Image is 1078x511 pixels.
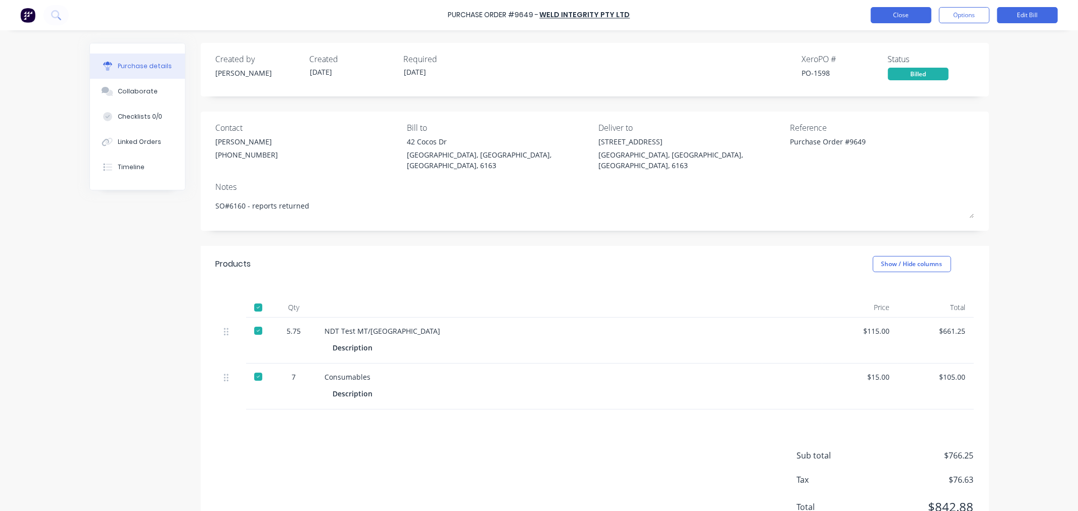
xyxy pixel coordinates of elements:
span: $76.63 [873,474,974,486]
div: $105.00 [906,372,966,382]
button: Close [871,7,931,23]
div: [PERSON_NAME] [216,68,302,78]
div: Purchase details [118,62,172,71]
div: Contact [216,122,400,134]
div: 7 [279,372,309,382]
div: 42 Cocos Dr [407,136,591,147]
div: [PHONE_NUMBER] [216,149,278,160]
button: Timeline [90,155,185,180]
button: Options [939,7,990,23]
span: Sub total [797,449,873,462]
div: Description [333,340,381,355]
div: NDT Test MT/[GEOGRAPHIC_DATA] [325,326,814,336]
div: $661.25 [906,326,966,336]
button: Checklists 0/0 [90,104,185,129]
div: Notes [216,181,974,193]
div: Created by [216,53,302,65]
div: [GEOGRAPHIC_DATA], [GEOGRAPHIC_DATA], [GEOGRAPHIC_DATA], 6163 [407,149,591,171]
button: Edit Bill [997,7,1058,23]
a: WELD INTEGRITY PTY LTD [540,10,630,20]
textarea: SO#6160 - reports returned [216,195,974,218]
span: $766.25 [873,449,974,462]
div: [PERSON_NAME] [216,136,278,147]
div: [STREET_ADDRESS] [598,136,782,147]
div: Xero PO # [802,53,888,65]
div: Description [333,386,381,401]
textarea: Purchase Order #9649 [790,136,916,159]
div: Collaborate [118,87,158,96]
div: Products [216,258,251,270]
div: Created [310,53,396,65]
div: Price [822,297,898,318]
div: Required [404,53,490,65]
div: Billed [888,68,949,80]
div: 5.75 [279,326,309,336]
div: Bill to [407,122,591,134]
div: Checklists 0/0 [118,112,162,121]
div: Linked Orders [118,137,161,146]
div: Consumables [325,372,814,382]
div: PO-1598 [802,68,888,78]
div: Timeline [118,163,145,172]
img: Factory [20,8,35,23]
div: $115.00 [830,326,890,336]
button: Collaborate [90,79,185,104]
div: $15.00 [830,372,890,382]
button: Show / Hide columns [873,256,951,272]
div: [GEOGRAPHIC_DATA], [GEOGRAPHIC_DATA], [GEOGRAPHIC_DATA], 6163 [598,149,782,171]
div: Purchase Order #9649 - [448,10,539,21]
div: Reference [790,122,974,134]
span: Tax [797,474,873,486]
div: Status [888,53,974,65]
div: Deliver to [598,122,782,134]
button: Linked Orders [90,129,185,155]
div: Total [898,297,974,318]
div: Qty [271,297,317,318]
button: Purchase details [90,54,185,79]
